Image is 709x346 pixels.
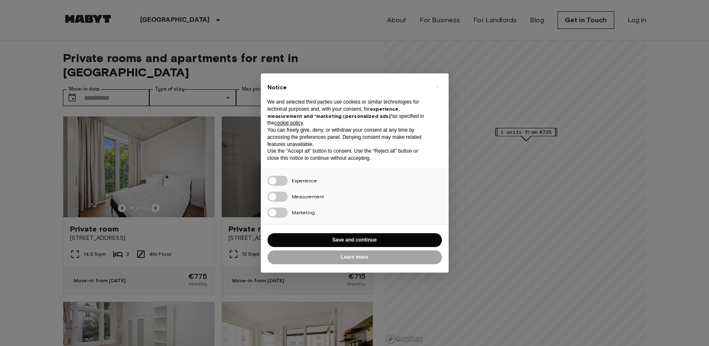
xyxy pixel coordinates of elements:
span: × [436,82,439,92]
strong: experience, measurement and “marketing (personalized ads)” [267,106,400,119]
h2: Notice [267,83,429,92]
button: Close this notice [431,80,444,94]
p: You can freely give, deny, or withdraw your consent at any time by accessing the preferences pane... [267,127,429,148]
p: Use the “Accept all” button to consent. Use the “Reject all” button or close this notice to conti... [267,148,429,162]
button: Learn more [267,250,442,264]
span: Experience [292,177,317,184]
p: We and selected third parties use cookies or similar technologies for technical purposes and, wit... [267,99,429,127]
a: cookie policy [274,120,303,126]
button: Save and continue [267,233,442,247]
span: Measurement [292,193,324,200]
span: Marketing [292,209,315,216]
